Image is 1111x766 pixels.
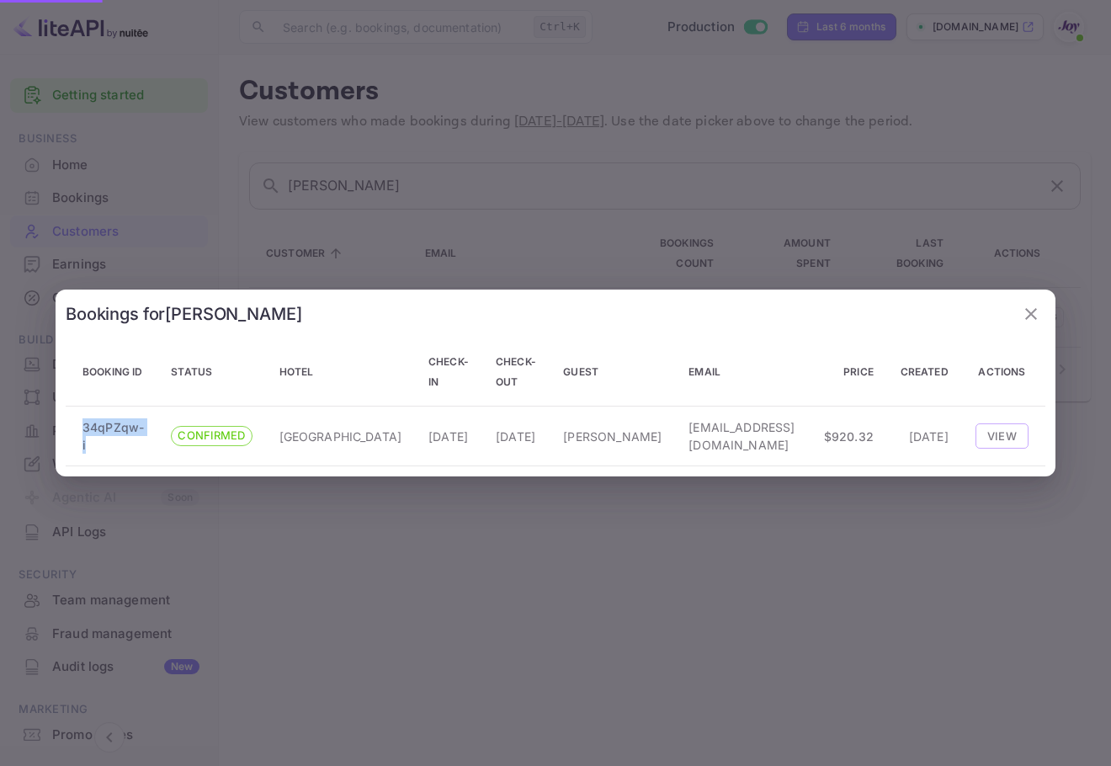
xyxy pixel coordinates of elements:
[975,423,1029,449] button: View
[962,338,1045,407] th: Actions
[428,428,469,445] p: [DATE]
[688,418,796,454] p: [EMAIL_ADDRESS][DOMAIN_NAME]
[482,338,550,407] th: Check-out
[550,338,675,407] th: Guest
[415,338,482,407] th: Check-in
[675,338,810,407] th: Email
[901,428,949,445] p: [DATE]
[811,338,887,407] th: Price
[887,338,962,407] th: Created
[824,428,874,445] p: $920.32
[279,428,402,445] p: [GEOGRAPHIC_DATA]
[157,338,265,407] th: Status
[266,338,416,407] th: Hotel
[66,304,302,324] h2: Bookings for [PERSON_NAME]
[82,418,144,454] p: 34qPZqw-i
[496,428,536,445] p: [DATE]
[66,338,157,407] th: Booking ID
[563,428,662,445] p: [PERSON_NAME]
[172,428,251,444] span: CONFIRMED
